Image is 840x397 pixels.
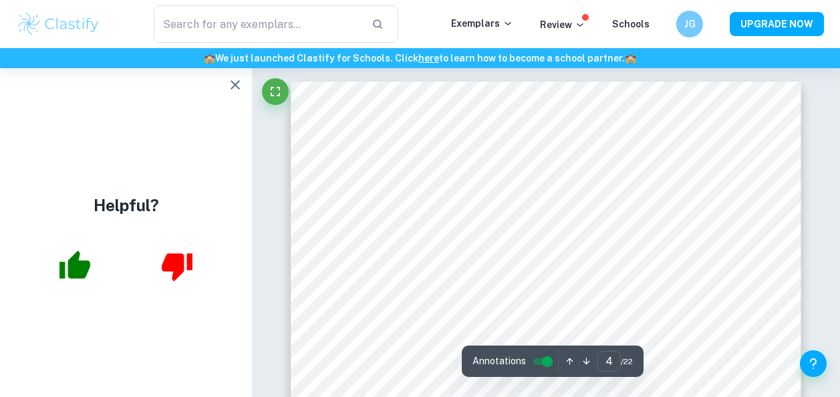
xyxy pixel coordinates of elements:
[472,354,526,368] span: Annotations
[676,11,703,37] button: JG
[621,356,633,368] span: / 22
[730,12,824,36] button: UPGRADE NOW
[262,78,289,105] button: Fullscreen
[94,193,159,217] h4: Helpful?
[451,16,513,31] p: Exemplars
[16,11,101,37] img: Clastify logo
[625,53,636,63] span: 🏫
[204,53,215,63] span: 🏫
[800,350,827,377] button: Help and Feedback
[418,53,439,63] a: here
[540,17,585,32] p: Review
[154,5,362,43] input: Search for any exemplars...
[682,17,698,31] h6: JG
[612,19,650,29] a: Schools
[3,51,837,65] h6: We just launched Clastify for Schools. Click to learn how to become a school partner.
